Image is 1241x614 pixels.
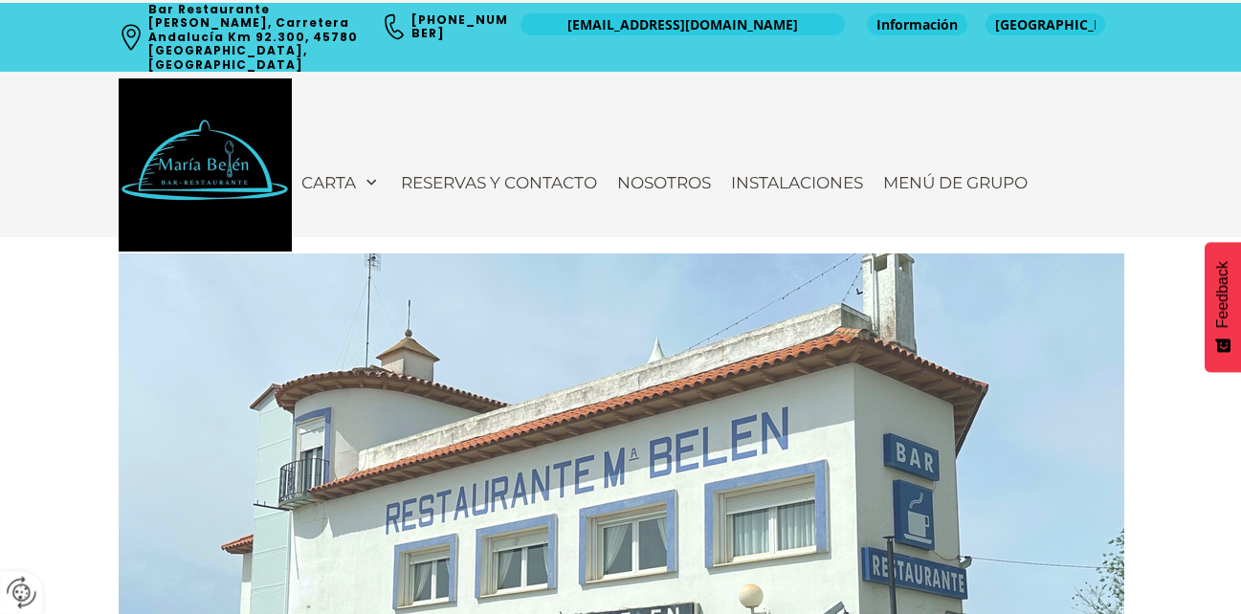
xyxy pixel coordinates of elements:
span: Feedback [1214,261,1231,328]
span: [EMAIL_ADDRESS][DOMAIN_NAME] [567,15,798,34]
span: Reservas y contacto [401,173,597,192]
button: Feedback - Mostrar encuesta [1205,242,1241,372]
a: Bar Restaurante [PERSON_NAME], Carretera Andalucía Km 92.300, 45780 [GEOGRAPHIC_DATA], [GEOGRAPHI... [148,1,362,73]
span: Carta [301,173,356,192]
span: Nosotros [617,173,711,192]
span: [GEOGRAPHIC_DATA] [995,15,1096,34]
a: Instalaciones [721,164,873,202]
a: Menú de Grupo [874,164,1037,202]
a: Carta [292,164,390,202]
a: Información [867,13,967,35]
span: Información [876,15,958,34]
span: Instalaciones [731,173,863,192]
a: [PHONE_NUMBER] [411,11,508,41]
a: [GEOGRAPHIC_DATA] [986,13,1105,35]
span: Menú de Grupo [883,173,1028,192]
a: [EMAIL_ADDRESS][DOMAIN_NAME] [521,13,845,35]
img: Bar Restaurante María Belén [119,78,292,252]
a: Nosotros [608,164,720,202]
a: Reservas y contacto [391,164,607,202]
